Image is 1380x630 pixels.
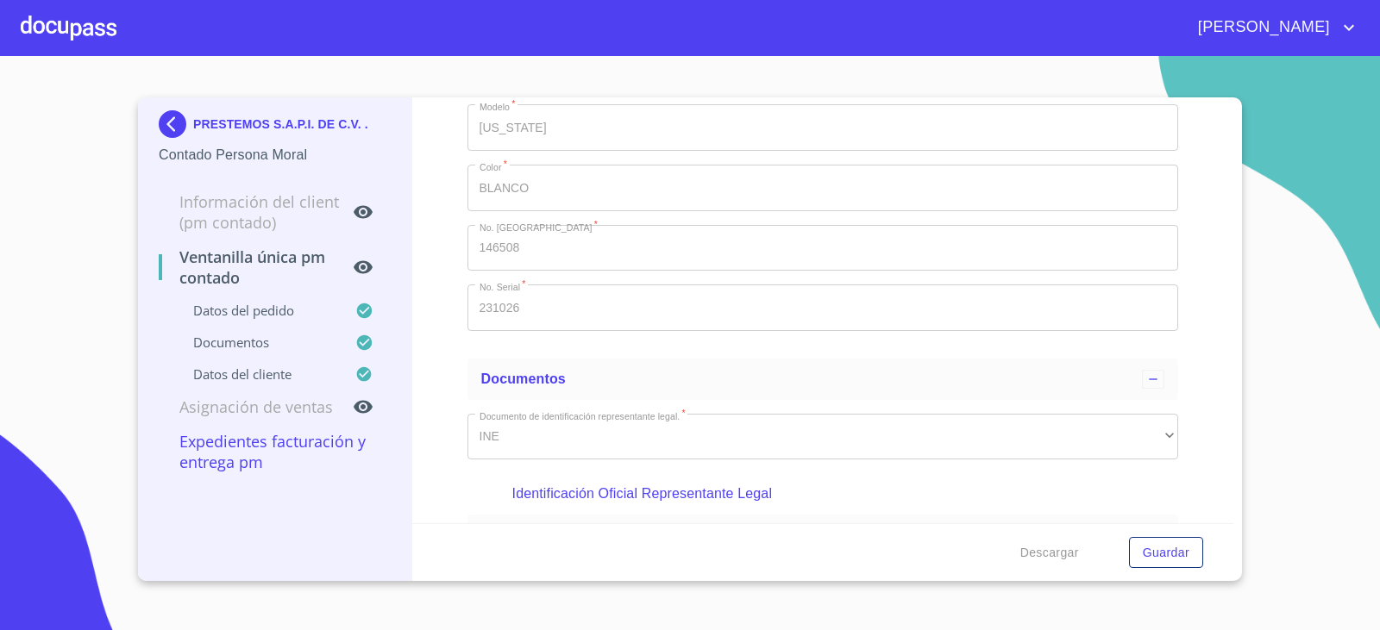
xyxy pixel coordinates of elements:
div: PRESTEMOS S.A.P.I. DE C.V. . [159,110,391,145]
p: Datos del cliente [159,365,355,383]
p: Información del Client (PM contado) [159,191,353,233]
button: Descargar [1013,537,1086,569]
button: account of current user [1185,14,1359,41]
span: Guardar [1143,542,1189,564]
p: Datos del pedido [159,302,355,319]
span: Documentos [481,371,566,386]
div: INE [467,414,1179,460]
p: Documentos [159,334,355,351]
div: Documentos [467,359,1179,400]
img: Docupass spot blue [159,110,193,138]
p: Asignación de Ventas [159,396,353,417]
button: Guardar [1129,537,1203,569]
p: Contado Persona Moral [159,145,391,165]
p: Expedientes Facturación y Entrega PM [159,431,391,472]
p: PRESTEMOS S.A.P.I. DE C.V. . [193,117,368,131]
span: Descargar [1020,542,1079,564]
p: Identificación Oficial Representante Legal [512,483,1133,504]
span: [PERSON_NAME] [1185,14,1339,41]
p: Ventanilla única PM contado [159,246,353,288]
